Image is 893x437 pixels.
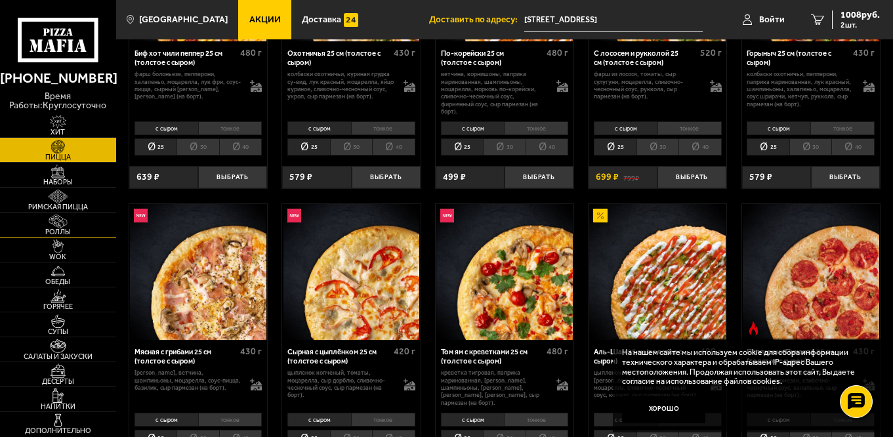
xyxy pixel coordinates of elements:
[759,15,785,24] span: Войти
[441,121,505,135] li: с сыром
[594,121,657,135] li: с сыром
[505,166,573,189] button: Выбрать
[789,138,832,156] li: 30
[594,413,657,427] li: с сыром
[135,70,241,100] p: фарш болоньезе, пепперони, халапеньо, моцарелла, лук фри, соус-пицца, сырный [PERSON_NAME], [PERS...
[841,10,880,20] span: 1008 руб.
[135,49,238,67] div: Биф хот чили пеппер 25 см (толстое с сыром)
[287,209,301,222] img: Новинка
[134,209,148,222] img: Новинка
[747,49,850,67] div: Горыныч 25 см (толстое с сыром)
[139,15,228,24] span: [GEOGRAPHIC_DATA]
[547,47,568,58] span: 480 г
[177,138,219,156] li: 30
[594,348,697,365] div: Аль-Шам 25 см (толстое с сыром)
[287,121,351,135] li: с сыром
[742,204,880,341] a: Острое блюдоПепперони Пиканто 25 см (толстое с сыром)
[504,413,568,427] li: тонкое
[678,138,722,156] li: 40
[436,204,573,341] a: НовинкаТом ям с креветками 25 см (толстое с сыром)
[198,413,262,427] li: тонкое
[743,204,879,341] img: Пепперони Пиканто 25 см (толстое с сыром)
[594,369,700,398] p: цыпленок, лук репчатый, [PERSON_NAME], томаты, огурец, моцарелла, сливочно-чесночный соус, кетчуп...
[441,49,544,67] div: По-корейски 25 см (толстое с сыром)
[504,121,568,135] li: тонкое
[526,138,569,156] li: 40
[547,346,568,357] span: 480 г
[749,173,772,182] span: 579 ₽
[135,413,198,427] li: с сыром
[240,346,262,357] span: 430 г
[441,369,547,406] p: креветка тигровая, паприка маринованная, [PERSON_NAME], шампиньоны, [PERSON_NAME], [PERSON_NAME],...
[747,121,810,135] li: с сыром
[443,173,466,182] span: 499 ₽
[394,346,415,357] span: 420 г
[810,121,875,135] li: тонкое
[352,166,421,189] button: Выбрать
[351,413,415,427] li: тонкое
[622,396,706,424] button: Хорошо
[436,204,573,341] img: Том ям с креветками 25 см (толстое с сыром)
[441,348,544,365] div: Том ям с креветками 25 см (толстое с сыром)
[657,166,726,189] button: Выбрать
[700,47,722,58] span: 520 г
[589,204,726,341] img: Аль-Шам 25 см (толстое с сыром)
[240,47,262,58] span: 480 г
[441,70,547,115] p: ветчина, корнишоны, паприка маринованная, шампиньоны, моцарелла, морковь по-корейски, сливочно-че...
[135,348,238,365] div: Мясная с грибами 25 см (толстое с сыром)
[594,70,700,100] p: фарш из лосося, томаты, сыр сулугуни, моцарелла, сливочно-чесночный соус, руккола, сыр пармезан (...
[135,369,241,391] p: [PERSON_NAME], ветчина, шампиньоны, моцарелла, соус-пицца, базилик, сыр пармезан (на борт).
[330,138,373,156] li: 30
[853,47,875,58] span: 430 г
[811,166,880,189] button: Выбрать
[622,348,863,386] p: На нашем сайте мы используем cookie для сбора информации технического характера и обрабатываем IP...
[282,204,420,341] a: НовинкаСырная с цыплёнком 25 см (толстое с сыром)
[135,121,198,135] li: с сыром
[394,47,415,58] span: 430 г
[441,138,484,156] li: 25
[372,138,415,156] li: 40
[440,209,454,222] img: Новинка
[831,138,875,156] li: 40
[287,348,390,365] div: Сырная с цыплёнком 25 см (толстое с сыром)
[283,204,420,341] img: Сырная с цыплёнком 25 см (толстое с сыром)
[302,15,341,24] span: Доставка
[841,21,880,29] span: 2 шт.
[287,49,390,67] div: Охотничья 25 см (толстое с сыром)
[198,121,262,135] li: тонкое
[429,15,524,24] span: Доставить по адресу:
[289,173,312,182] span: 579 ₽
[351,121,415,135] li: тонкое
[198,166,267,189] button: Выбрать
[594,49,697,67] div: С лососем и рукколой 25 см (толстое с сыром)
[524,8,703,32] input: Ваш адрес доставки
[441,413,505,427] li: с сыром
[594,138,636,156] li: 25
[287,138,330,156] li: 25
[596,173,619,182] span: 699 ₽
[129,204,267,341] a: НовинкаМясная с грибами 25 см (толстое с сыром)
[136,173,159,182] span: 639 ₽
[287,369,394,398] p: цыпленок копченый, томаты, моцарелла, сыр дорблю, сливочно-чесночный соус, сыр пармезан (на борт).
[135,138,177,156] li: 25
[130,204,266,341] img: Мясная с грибами 25 см (толстое с сыром)
[287,413,351,427] li: с сыром
[623,173,639,182] s: 799 ₽
[483,138,526,156] li: 30
[344,13,358,27] img: 15daf4d41897b9f0e9f617042186c801.svg
[287,70,394,100] p: колбаски охотничьи, куриная грудка су-вид, лук красный, моцарелла, яйцо куриное, сливочно-чесночн...
[593,209,607,222] img: Акционный
[589,204,726,341] a: АкционныйАль-Шам 25 см (толстое с сыром)
[249,15,281,24] span: Акции
[636,138,679,156] li: 30
[219,138,262,156] li: 40
[747,70,853,108] p: колбаски Охотничьи, пепперони, паприка маринованная, лук красный, шампиньоны, халапеньо, моцарелл...
[747,138,789,156] li: 25
[657,121,722,135] li: тонкое
[747,322,760,335] img: Острое блюдо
